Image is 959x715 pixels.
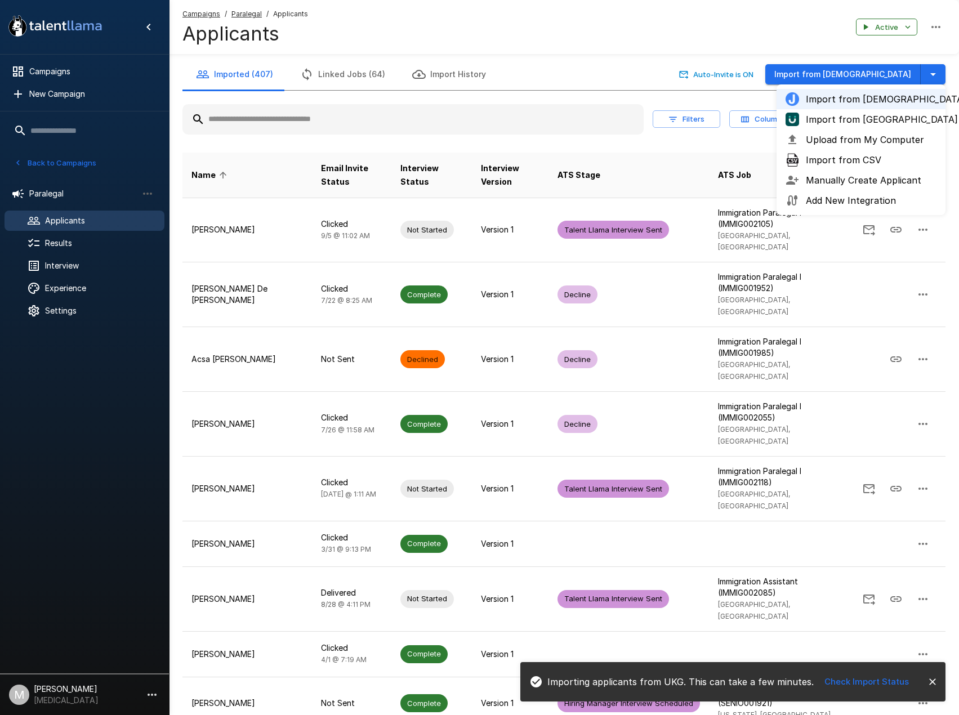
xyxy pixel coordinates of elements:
[653,110,720,128] button: Filters
[191,593,303,605] p: [PERSON_NAME]
[191,538,303,549] p: [PERSON_NAME]
[855,224,882,234] span: Send Invitation
[806,194,936,207] span: Add New Integration
[481,483,539,494] p: Version 1
[400,593,454,604] span: Not Started
[481,162,539,189] span: Interview Version
[481,354,539,365] p: Version 1
[481,538,539,549] p: Version 1
[557,354,597,365] span: Decline
[400,354,445,365] span: Declined
[882,593,909,602] span: Copy Interview Link
[225,8,227,20] span: /
[786,113,799,126] img: ukg_logo.jpeg
[321,162,382,189] span: Email Invite Status
[321,354,382,365] p: Not Sent
[231,10,262,18] u: Paralegal
[321,532,382,543] p: Clicked
[806,153,936,167] span: Import from CSV
[557,593,669,604] span: Talent Llama Interview Sent
[786,153,799,167] img: file-csv-icon-md@2x.png
[321,698,382,709] p: Not Sent
[856,19,917,36] button: Active
[287,59,399,90] button: Linked Jobs (64)
[321,477,382,488] p: Clicked
[882,224,909,234] span: Copy Interview Link
[321,655,367,664] span: 4/1 @ 7:19 AM
[400,419,448,430] span: Complete
[321,545,371,553] span: 3/31 @ 9:13 PM
[321,600,371,609] span: 8/28 @ 4:11 PM
[191,283,303,306] p: [PERSON_NAME] De [PERSON_NAME]
[557,419,597,430] span: Decline
[191,168,230,182] span: Name
[718,296,790,316] span: [GEOGRAPHIC_DATA], [GEOGRAPHIC_DATA]
[400,289,448,300] span: Complete
[191,418,303,430] p: [PERSON_NAME]
[557,168,600,182] span: ATS Stage
[718,600,790,620] span: [GEOGRAPHIC_DATA], [GEOGRAPHIC_DATA]
[321,231,370,240] span: 9/5 @ 11:02 AM
[677,66,756,83] button: Auto-Invite is ON
[718,466,834,488] p: Immigration Paralegal I (IMMIG002118)
[855,593,882,602] span: Send Invitation
[765,64,921,85] button: Import from [DEMOGRAPHIC_DATA]
[806,92,936,106] span: Import from [DEMOGRAPHIC_DATA]
[557,289,597,300] span: Decline
[718,360,790,381] span: [GEOGRAPHIC_DATA], [GEOGRAPHIC_DATA]
[266,8,269,20] span: /
[718,207,834,230] p: Immigration Paralegal I (IMMIG002105)
[806,173,936,187] span: Manually Create Applicant
[557,484,669,494] span: Talent Llama Interview Sent
[321,218,382,230] p: Clicked
[557,225,669,235] span: Talent Llama Interview Sent
[718,401,834,423] p: Immigration Paralegal I (IMMIG002055)
[400,225,454,235] span: Not Started
[321,490,376,498] span: [DATE] @ 1:11 AM
[321,283,382,294] p: Clicked
[806,133,936,146] span: Upload from My Computer
[786,92,799,106] img: jobvite_logo.png
[321,296,372,305] span: 7/22 @ 8:25 AM
[400,162,463,189] span: Interview Status
[321,587,382,598] p: Delivered
[191,483,303,494] p: [PERSON_NAME]
[882,483,909,493] span: Copy Interview Link
[718,168,751,182] span: ATS Job
[718,231,790,252] span: [GEOGRAPHIC_DATA], [GEOGRAPHIC_DATA]
[182,22,308,46] h4: Applicants
[191,224,303,235] p: [PERSON_NAME]
[924,673,941,690] button: close
[547,675,814,689] p: Importing applicants from UKG. This can take a few minutes.
[182,10,220,18] u: Campaigns
[882,354,909,363] span: Copy Interview Link
[806,113,936,126] span: Import from [GEOGRAPHIC_DATA]
[729,110,797,128] button: Columns
[481,224,539,235] p: Version 1
[818,670,915,694] button: Check Import Status
[718,490,790,510] span: [GEOGRAPHIC_DATA], [GEOGRAPHIC_DATA]
[718,271,834,294] p: Immigration Paralegal I (IMMIG001952)
[557,698,700,709] span: Hiring Manager Interview Scheduled
[182,59,287,90] button: Imported (407)
[191,649,303,660] p: [PERSON_NAME]
[191,354,303,365] p: Acsa [PERSON_NAME]
[321,642,382,654] p: Clicked
[855,483,882,493] span: Send Invitation
[399,59,499,90] button: Import History
[400,649,448,659] span: Complete
[400,484,454,494] span: Not Started
[273,8,308,20] span: Applicants
[321,426,374,434] span: 7/26 @ 11:58 AM
[400,538,448,549] span: Complete
[718,425,790,445] span: [GEOGRAPHIC_DATA], [GEOGRAPHIC_DATA]
[481,649,539,660] p: Version 1
[321,412,382,423] p: Clicked
[191,698,303,709] p: [PERSON_NAME]
[400,698,448,709] span: Complete
[481,289,539,300] p: Version 1
[481,593,539,605] p: Version 1
[718,576,834,598] p: Immigration Assistant (IMMIG002085)
[481,418,539,430] p: Version 1
[481,698,539,709] p: Version 1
